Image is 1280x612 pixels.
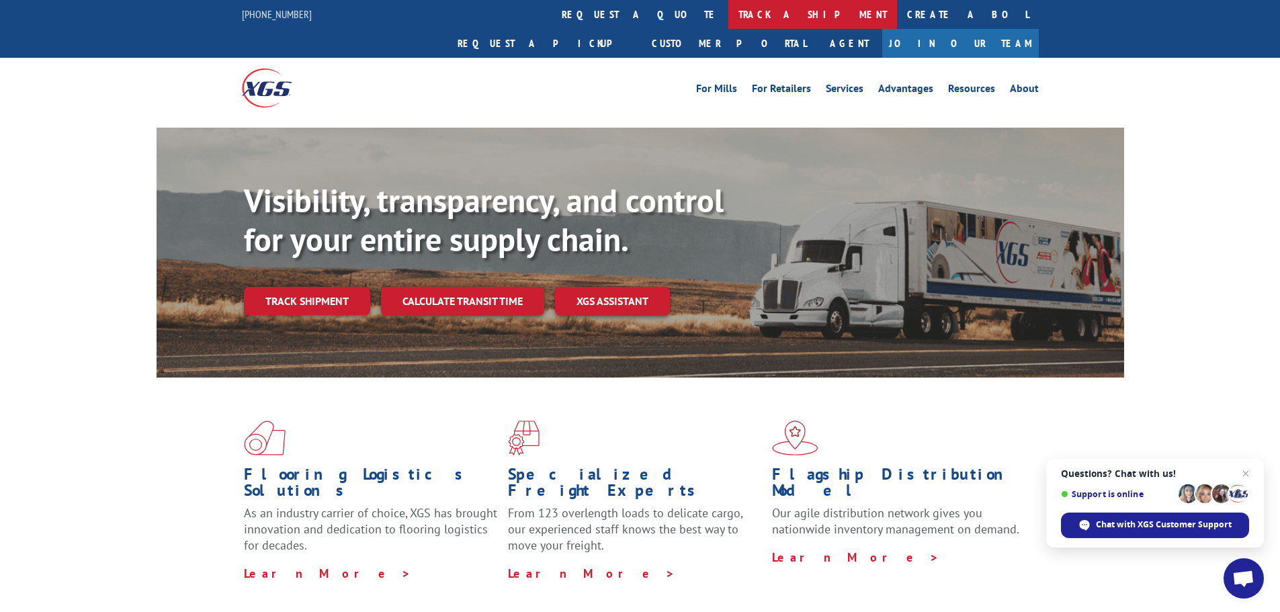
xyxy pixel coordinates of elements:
[244,466,498,505] h1: Flooring Logistics Solutions
[1061,468,1249,479] span: Questions? Chat with us!
[508,566,675,581] a: Learn More >
[1224,558,1264,599] div: Open chat
[1061,489,1174,499] span: Support is online
[244,421,286,455] img: xgs-icon-total-supply-chain-intelligence-red
[752,83,811,98] a: For Retailers
[642,29,816,58] a: Customer Portal
[555,287,670,316] a: XGS ASSISTANT
[508,505,762,565] p: From 123 overlength loads to delicate cargo, our experienced staff knows the best way to move you...
[816,29,882,58] a: Agent
[447,29,642,58] a: Request a pickup
[882,29,1039,58] a: Join Our Team
[772,466,1026,505] h1: Flagship Distribution Model
[826,83,863,98] a: Services
[242,7,312,21] a: [PHONE_NUMBER]
[1010,83,1039,98] a: About
[244,287,370,315] a: Track shipment
[244,505,497,553] span: As an industry carrier of choice, XGS has brought innovation and dedication to flooring logistics...
[1238,466,1254,482] span: Close chat
[508,421,540,455] img: xgs-icon-focused-on-flooring-red
[772,505,1019,537] span: Our agile distribution network gives you nationwide inventory management on demand.
[948,83,995,98] a: Resources
[508,466,762,505] h1: Specialized Freight Experts
[1061,513,1249,538] div: Chat with XGS Customer Support
[381,287,544,316] a: Calculate transit time
[772,421,818,455] img: xgs-icon-flagship-distribution-model-red
[878,83,933,98] a: Advantages
[244,566,411,581] a: Learn More >
[244,179,724,260] b: Visibility, transparency, and control for your entire supply chain.
[1096,519,1232,531] span: Chat with XGS Customer Support
[772,550,939,565] a: Learn More >
[696,83,737,98] a: For Mills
